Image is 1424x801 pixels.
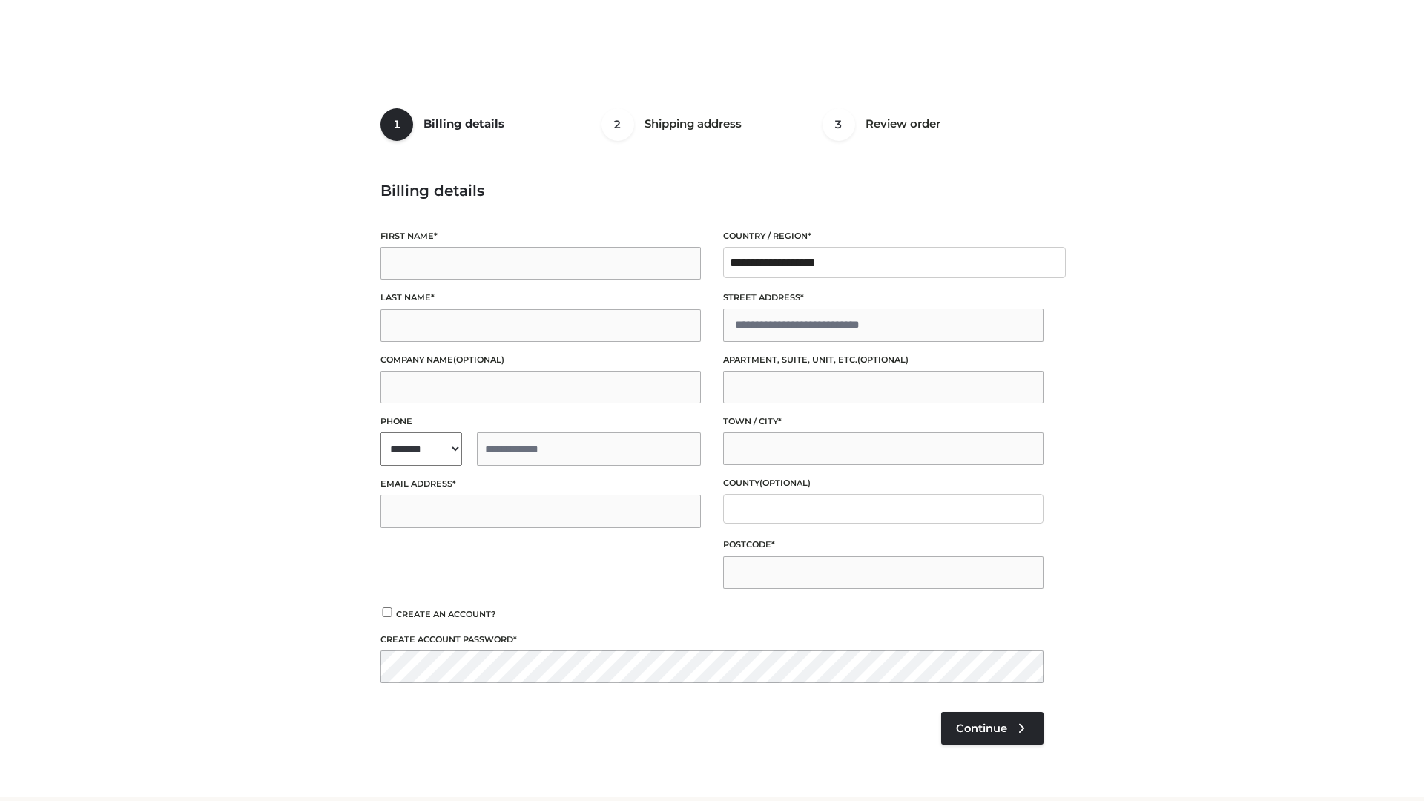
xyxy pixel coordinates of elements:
label: First name [380,229,701,243]
span: 3 [823,108,855,141]
label: Email address [380,477,701,491]
label: Postcode [723,538,1044,552]
span: Billing details [423,116,504,131]
span: (optional) [759,478,811,488]
span: (optional) [453,355,504,365]
span: (optional) [857,355,909,365]
label: Phone [380,415,701,429]
label: Create account password [380,633,1044,647]
label: County [723,476,1044,490]
span: 2 [601,108,634,141]
span: Continue [956,722,1007,735]
label: Country / Region [723,229,1044,243]
label: Apartment, suite, unit, etc. [723,353,1044,367]
label: Street address [723,291,1044,305]
span: 1 [380,108,413,141]
label: Company name [380,353,701,367]
label: Town / City [723,415,1044,429]
span: Shipping address [645,116,742,131]
span: Create an account? [396,609,496,619]
h3: Billing details [380,182,1044,200]
span: Review order [866,116,940,131]
input: Create an account? [380,607,394,617]
label: Last name [380,291,701,305]
a: Continue [941,712,1044,745]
